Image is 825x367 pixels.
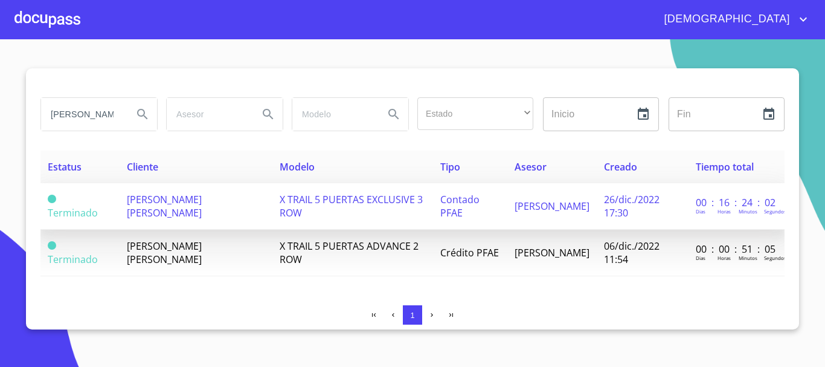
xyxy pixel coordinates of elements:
span: Terminado [48,195,56,203]
button: account of current user [655,10,811,29]
p: 00 : 00 : 51 : 05 [696,242,777,256]
p: Minutos [739,208,757,215]
span: [PERSON_NAME] [PERSON_NAME] [127,239,202,266]
span: 06/dic./2022 11:54 [604,239,660,266]
button: Search [128,100,157,129]
span: Terminado [48,241,56,250]
p: Horas [717,255,731,261]
input: search [292,98,374,131]
span: Estatus [48,160,82,174]
p: Horas [717,208,731,215]
div: ​ [417,97,533,130]
span: Modelo [280,160,315,174]
span: [PERSON_NAME] [PERSON_NAME] [127,193,202,219]
button: Search [254,100,283,129]
span: X TRAIL 5 PUERTAS EXCLUSIVE 3 ROW [280,193,423,219]
span: Crédito PFAE [440,246,499,259]
span: [PERSON_NAME] [515,200,589,213]
span: Cliente [127,160,158,174]
span: Tipo [440,160,460,174]
p: Minutos [739,255,757,261]
p: Dias [696,255,705,261]
span: 26/dic./2022 17:30 [604,193,660,219]
span: Terminado [48,206,98,219]
span: Terminado [48,253,98,266]
input: search [41,98,123,131]
span: Tiempo total [696,160,754,174]
p: 00 : 16 : 24 : 02 [696,196,777,209]
span: [PERSON_NAME] [515,246,589,259]
span: Contado PFAE [440,193,480,219]
p: Dias [696,208,705,215]
button: 1 [403,305,422,325]
span: X TRAIL 5 PUERTAS ADVANCE 2 ROW [280,239,419,266]
span: 1 [410,311,414,320]
p: Segundos [764,255,786,261]
input: search [167,98,249,131]
span: [DEMOGRAPHIC_DATA] [655,10,796,29]
button: Search [379,100,408,129]
span: Asesor [515,160,547,174]
span: Creado [604,160,637,174]
p: Segundos [764,208,786,215]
